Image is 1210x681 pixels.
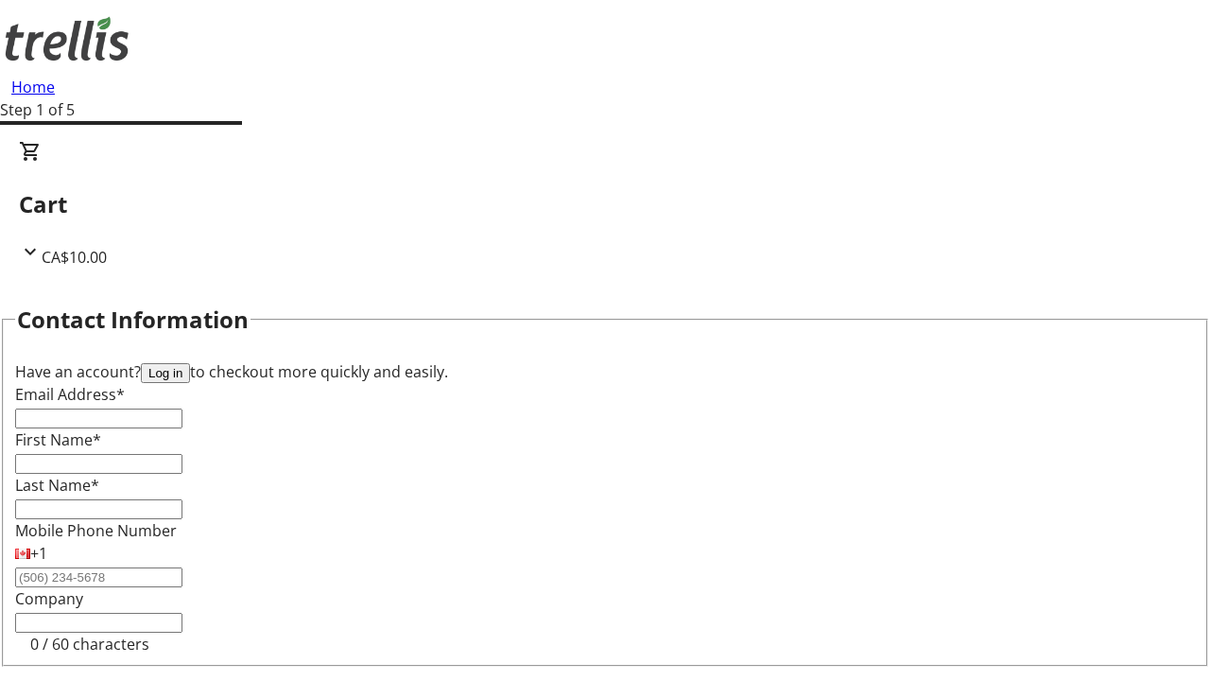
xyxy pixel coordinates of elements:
label: First Name* [15,429,101,450]
label: Last Name* [15,475,99,496]
label: Email Address* [15,384,125,405]
label: Company [15,588,83,609]
tr-character-limit: 0 / 60 characters [30,634,149,655]
input: (506) 234-5678 [15,567,182,587]
h2: Contact Information [17,303,249,337]
h2: Cart [19,187,1191,221]
label: Mobile Phone Number [15,520,177,541]
button: Log in [141,363,190,383]
div: CartCA$10.00 [19,140,1191,269]
span: CA$10.00 [42,247,107,268]
div: Have an account? to checkout more quickly and easily. [15,360,1195,383]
